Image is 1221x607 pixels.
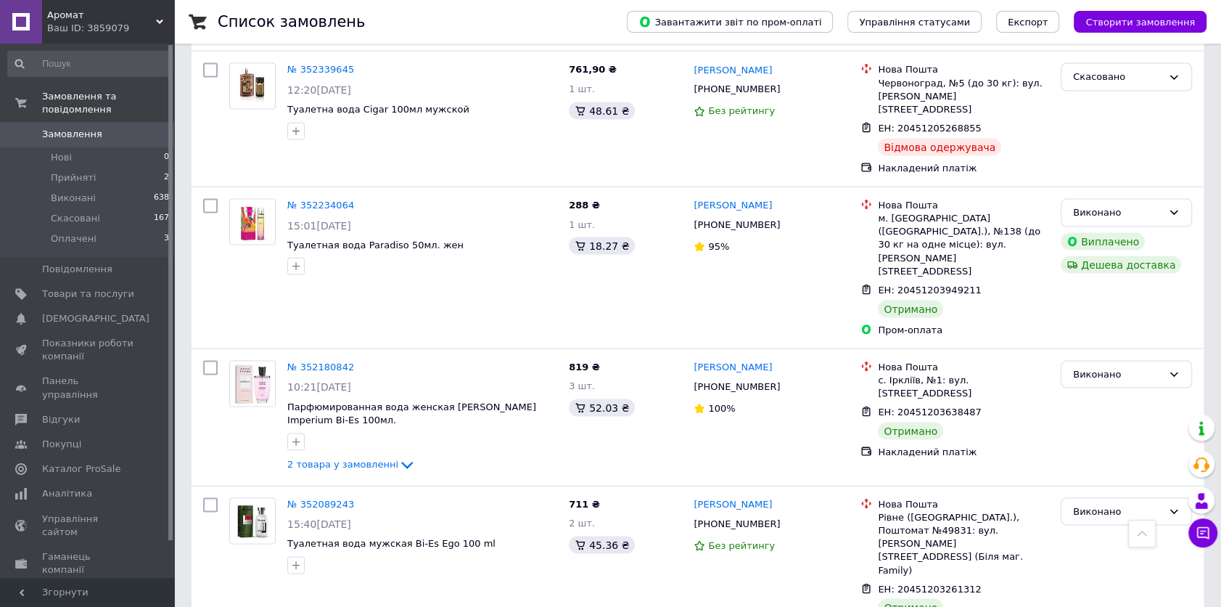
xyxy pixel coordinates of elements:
span: 1 шт. [569,83,595,94]
div: Дешева доставка [1061,256,1181,273]
div: 48.61 ₴ [569,102,635,119]
div: [PHONE_NUMBER] [691,79,783,98]
div: [PHONE_NUMBER] [691,514,783,533]
div: Відмова одержувача [878,138,1001,155]
span: Скасовані [51,212,100,225]
span: 761,90 ₴ [569,63,617,74]
span: Виконані [51,192,96,205]
img: Фото товару [234,63,270,108]
span: Управління статусами [859,17,970,28]
div: Отримано [878,422,943,439]
div: Ваш ID: 3859079 [47,22,174,35]
a: [PERSON_NAME] [694,360,772,374]
span: 638 [154,192,169,205]
span: ЕН: 20451203949211 [878,284,981,295]
span: Туалетная вода Paradiso 50мл. жен [287,239,464,250]
span: Замовлення [42,128,102,141]
div: с. Іркліїв, №1: вул. [STREET_ADDRESS] [878,373,1049,399]
div: 52.03 ₴ [569,399,635,416]
a: Створити замовлення [1059,16,1206,27]
h1: Список замовлень [218,13,365,30]
input: Пошук [7,51,170,77]
a: № 352180842 [287,361,354,372]
a: [PERSON_NAME] [694,198,772,212]
a: [PERSON_NAME] [694,497,772,511]
span: ЕН: 20451203261312 [878,583,981,594]
div: Пром-оплата [878,323,1049,336]
span: Замовлення та повідомлення [42,90,174,116]
span: Створити замовлення [1085,17,1195,28]
div: Виконано [1073,367,1162,382]
span: 819 ₴ [569,361,600,372]
div: Виконано [1073,205,1162,220]
div: 45.36 ₴ [569,536,635,553]
span: Без рейтингу [708,105,775,115]
span: [DEMOGRAPHIC_DATA] [42,312,149,325]
span: Експорт [1008,17,1048,28]
span: 1 шт. [569,219,595,229]
a: Фото товару [229,360,276,407]
div: Накладений платіж [878,161,1049,174]
a: № 352339645 [287,63,354,74]
span: 3 [164,232,169,245]
a: Туалетная вода мужская Bi-Es Ego 100 ml [287,537,496,548]
div: Скасовано [1073,69,1162,84]
span: Товари та послуги [42,288,134,301]
button: Управління статусами [847,11,982,33]
span: Показники роботи компанії [42,337,134,363]
span: 100% [708,402,735,413]
a: Парфюмированная вода женская [PERSON_NAME] Imperium Bi-Es 100мл. [287,401,536,425]
span: Завантажити звіт по пром-оплаті [638,15,821,28]
span: ЕН: 20451203638487 [878,406,981,417]
span: 711 ₴ [569,498,600,509]
span: 95% [708,240,729,251]
span: 2 шт. [569,517,595,528]
span: Управління сайтом [42,513,134,539]
div: Нова Пошта [878,360,1049,373]
a: Туалетна вода Cigar 100мл мужской [287,103,469,114]
a: Фото товару [229,62,276,109]
span: Гаманець компанії [42,550,134,577]
a: № 352089243 [287,498,354,509]
span: 288 ₴ [569,199,600,210]
span: Аромат [47,9,156,22]
span: Нові [51,151,72,164]
span: 12:20[DATE] [287,83,351,95]
div: Отримано [878,300,943,317]
span: ЕН: 20451205268855 [878,122,981,133]
span: Прийняті [51,171,96,184]
span: 0 [164,151,169,164]
span: Оплачені [51,232,96,245]
span: Каталог ProSale [42,463,120,476]
span: Панель управління [42,375,134,401]
span: 2 [164,171,169,184]
span: Покупці [42,438,81,451]
span: 15:01[DATE] [287,219,351,231]
a: 2 товара у замовленні [287,458,416,469]
span: Повідомлення [42,263,112,276]
div: м. [GEOGRAPHIC_DATA] ([GEOGRAPHIC_DATA].), №138 (до 30 кг на одне місце): вул. [PERSON_NAME][STRE... [878,211,1049,277]
a: № 352234064 [287,199,354,210]
a: Фото товару [229,497,276,544]
img: Фото товару [230,361,275,406]
span: 167 [154,212,169,225]
a: [PERSON_NAME] [694,63,772,77]
span: Відгуки [42,413,80,426]
div: Виплачено [1061,232,1145,250]
img: Фото товару [230,199,275,244]
span: 10:21[DATE] [287,380,351,392]
span: 2 товара у замовленні [287,458,398,469]
button: Чат з покупцем [1188,518,1217,547]
button: Завантажити звіт по пром-оплаті [627,11,833,33]
div: Нова Пошта [878,62,1049,76]
div: Виконано [1073,504,1162,519]
img: Фото товару [230,498,275,543]
div: [PHONE_NUMBER] [691,377,783,396]
div: Накладений платіж [878,445,1049,458]
span: 3 шт. [569,380,595,391]
span: 15:40[DATE] [287,518,351,529]
a: Фото товару [229,198,276,245]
